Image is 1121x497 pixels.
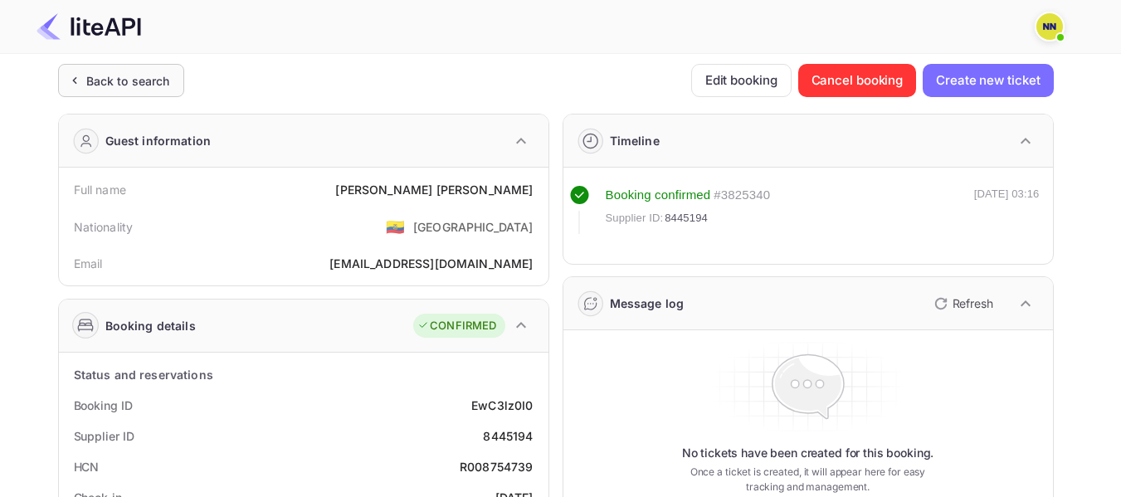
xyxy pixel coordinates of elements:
[105,132,212,149] div: Guest information
[677,465,939,495] p: Once a ticket is created, it will appear here for easy tracking and management.
[606,210,664,227] span: Supplier ID:
[329,255,533,272] div: [EMAIL_ADDRESS][DOMAIN_NAME]
[953,295,993,312] p: Refresh
[86,72,170,90] div: Back to search
[417,318,496,334] div: CONFIRMED
[610,295,685,312] div: Message log
[74,218,134,236] div: Nationality
[610,132,660,149] div: Timeline
[413,218,534,236] div: [GEOGRAPHIC_DATA]
[74,255,103,272] div: Email
[665,210,708,227] span: 8445194
[74,397,133,414] div: Booking ID
[460,458,534,475] div: R008754739
[74,366,213,383] div: Status and reservations
[682,445,934,461] p: No tickets have been created for this booking.
[74,458,100,475] div: HCN
[974,186,1040,234] div: [DATE] 03:16
[471,397,533,414] div: EwC3lz0I0
[74,427,134,445] div: Supplier ID
[74,181,126,198] div: Full name
[37,13,141,40] img: LiteAPI Logo
[924,290,1000,317] button: Refresh
[105,317,196,334] div: Booking details
[1036,13,1063,40] img: N/A N/A
[386,212,405,241] span: United States
[606,186,711,205] div: Booking confirmed
[483,427,533,445] div: 8445194
[798,64,917,97] button: Cancel booking
[691,64,792,97] button: Edit booking
[923,64,1053,97] button: Create new ticket
[714,186,770,205] div: # 3825340
[335,181,533,198] div: [PERSON_NAME] [PERSON_NAME]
